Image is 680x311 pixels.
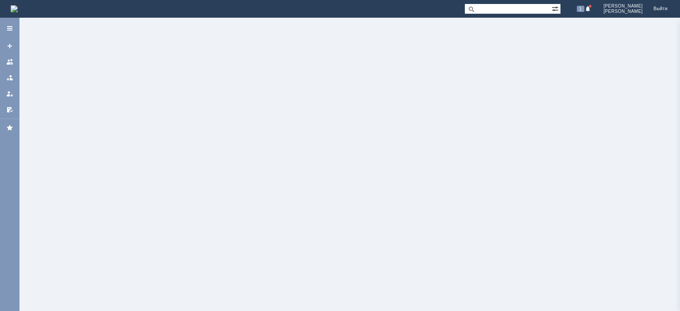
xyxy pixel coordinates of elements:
[3,87,17,101] a: Мои заявки
[603,9,643,14] span: [PERSON_NAME]
[552,4,560,12] span: Расширенный поиск
[3,103,17,117] a: Мои согласования
[577,6,585,12] span: 1
[3,71,17,85] a: Заявки в моей ответственности
[11,5,18,12] img: logo
[3,55,17,69] a: Заявки на командах
[603,4,643,9] span: [PERSON_NAME]
[11,5,18,12] a: Перейти на домашнюю страницу
[3,39,17,53] a: Создать заявку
